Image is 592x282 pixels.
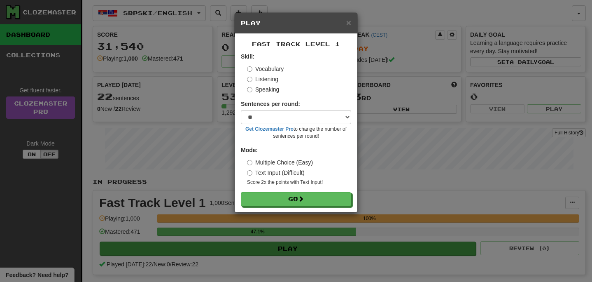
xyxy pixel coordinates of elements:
[247,169,305,177] label: Text Input (Difficult)
[247,65,284,73] label: Vocabulary
[245,126,294,132] a: Get Clozemaster Pro
[346,18,351,27] span: ×
[346,18,351,27] button: Close
[247,75,278,83] label: Listening
[247,85,279,94] label: Speaking
[241,192,351,206] button: Go
[241,100,300,108] label: Sentences per round:
[247,170,252,176] input: Text Input (Difficult)
[247,87,252,92] input: Speaking
[241,53,254,60] strong: Skill:
[247,77,252,82] input: Listening
[241,126,351,140] small: to change the number of sentences per round!
[241,147,258,153] strong: Mode:
[241,19,351,27] h5: Play
[247,179,351,186] small: Score 2x the points with Text Input !
[247,66,252,72] input: Vocabulary
[247,158,313,167] label: Multiple Choice (Easy)
[252,40,340,47] span: Fast Track Level 1
[247,160,252,165] input: Multiple Choice (Easy)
